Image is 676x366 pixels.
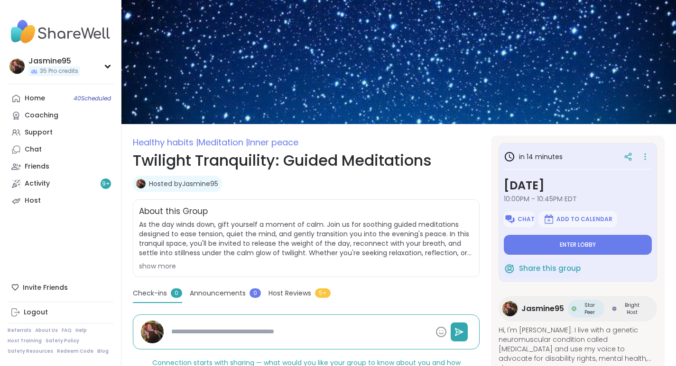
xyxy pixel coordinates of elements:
span: Chat [518,215,535,223]
span: Check-ins [133,288,167,298]
a: Support [8,124,113,141]
span: 9 + [102,180,110,188]
a: Help [75,327,87,334]
span: Healthy habits | [133,136,198,148]
button: Enter lobby [504,235,652,255]
h3: in 14 minutes [504,151,563,162]
span: Add to Calendar [556,215,612,223]
div: Support [25,128,53,137]
a: Hosted byJasmine95 [149,179,218,188]
a: Blog [97,348,109,355]
div: Coaching [25,111,58,120]
span: Announcements [190,288,246,298]
div: Invite Friends [8,279,113,296]
span: Inner peace [248,136,298,148]
div: Friends [25,162,49,171]
button: Share this group [504,259,581,278]
span: 0 [250,288,261,298]
a: Home40Scheduled [8,90,113,107]
button: Chat [504,211,534,227]
a: Jasmine95Jasmine95Star PeerStar PeerBright HostBright Host [499,296,657,321]
a: Coaching [8,107,113,124]
img: Jasmine95 [502,301,518,316]
img: Bright Host [612,306,617,311]
h2: About this Group [139,205,208,218]
div: Home [25,94,45,103]
a: About Us [35,327,58,334]
span: Star Peer [578,302,601,316]
h1: Twilight Tranquility: Guided Meditations [133,149,480,172]
button: Add to Calendar [538,211,617,227]
img: ShareWell Logomark [543,214,555,225]
a: Safety Policy [46,338,79,344]
span: Hi, I'm [PERSON_NAME]. I live with a genetic neuromuscular condition called [MEDICAL_DATA] and us... [499,325,657,363]
div: Host [25,196,41,205]
h3: [DATE] [504,177,652,194]
a: Redeem Code [57,348,93,355]
a: Safety Resources [8,348,53,355]
a: Referrals [8,327,31,334]
a: Friends [8,158,113,175]
img: ShareWell Logomark [504,214,516,225]
span: 5+ [315,288,331,298]
span: Meditation | [198,136,248,148]
img: Star Peer [572,306,576,311]
span: 0 [171,288,182,298]
span: Host Reviews [269,288,311,298]
div: show more [139,261,473,271]
img: Jasmine95 [136,179,146,188]
span: 40 Scheduled [74,95,111,102]
div: Logout [24,308,48,317]
div: Jasmine95 [28,56,80,66]
span: Enter lobby [560,241,596,249]
div: Activity [25,179,50,188]
img: ShareWell Logomark [504,263,515,274]
span: Jasmine95 [521,303,564,314]
a: FAQ [62,327,72,334]
img: Jasmine95 [9,59,25,74]
a: Activity9+ [8,175,113,192]
a: Host [8,192,113,209]
a: Logout [8,304,113,321]
img: Jasmine95 [141,321,164,343]
a: Host Training [8,338,42,344]
a: Chat [8,141,113,158]
span: 10:00PM - 10:45PM EDT [504,194,652,204]
span: Share this group [519,263,581,274]
span: Bright Host [619,302,646,316]
div: Chat [25,145,42,154]
img: ShareWell Nav Logo [8,15,113,48]
span: 35 Pro credits [40,67,78,75]
span: As the day winds down, gift yourself a moment of calm. Join us for soothing guided meditations de... [139,220,473,258]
